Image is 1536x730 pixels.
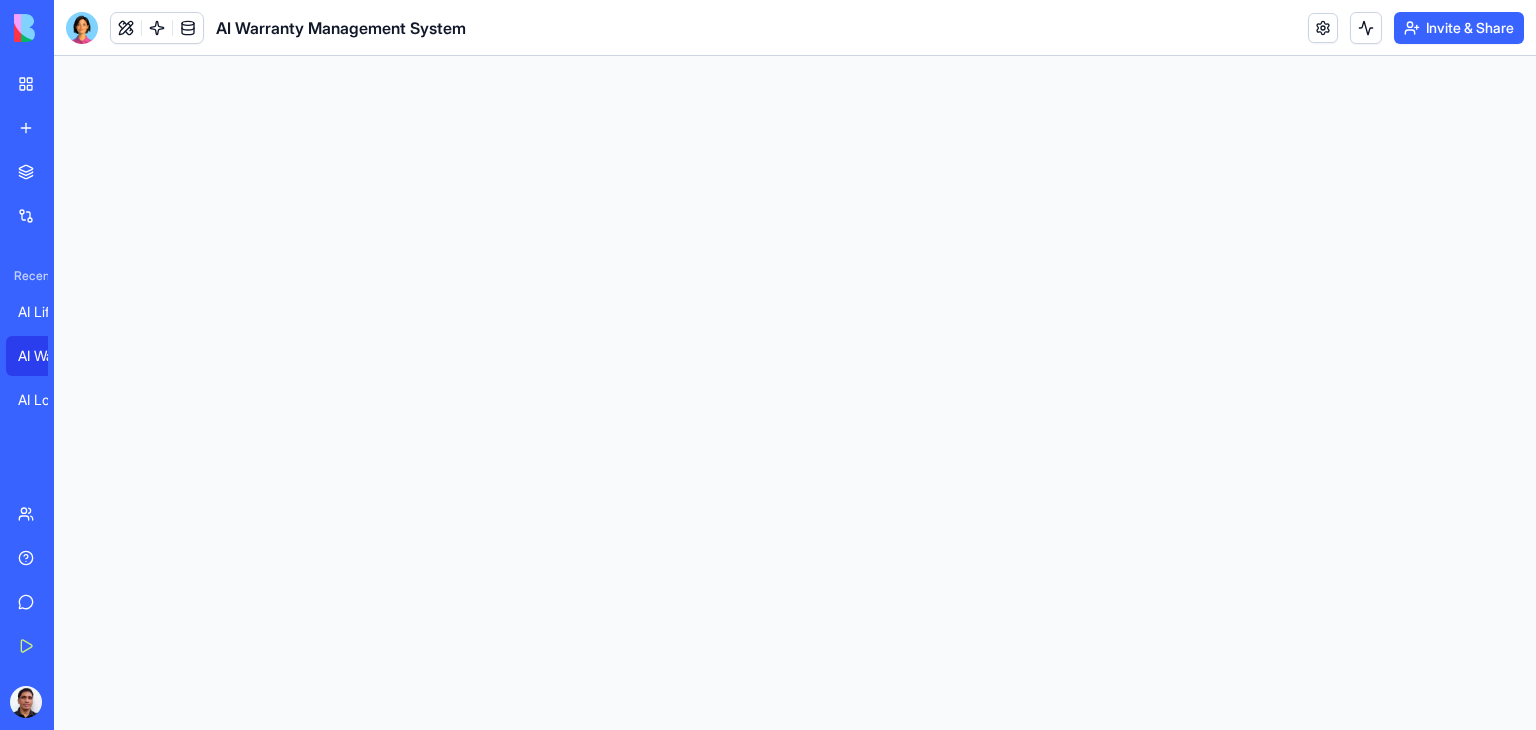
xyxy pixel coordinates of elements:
a: AI Warranty Management System [6,336,86,376]
img: ACg8ocJkteLRu77GYGHQ_URDq7Yjr2K24YhktYo-bqfhJW1nilP-wD1F=s96-c [10,686,42,718]
div: AI Logo Generator [18,390,74,410]
a: AI Life Coach [6,292,86,332]
span: AI Warranty Management System [216,16,466,40]
span: Recent [6,268,48,284]
a: AI Logo Generator [6,380,86,420]
button: Invite & Share [1394,12,1524,44]
img: logo [14,14,138,42]
div: AI Life Coach [18,302,74,322]
div: AI Warranty Management System [18,346,74,366]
